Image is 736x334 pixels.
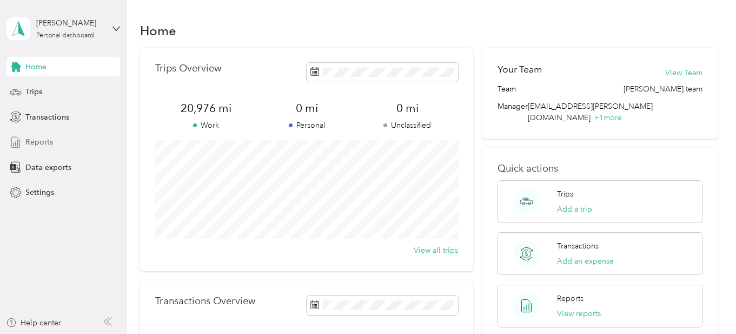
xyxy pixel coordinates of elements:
[557,293,584,304] p: Reports
[36,17,104,29] div: [PERSON_NAME]
[155,101,256,116] span: 20,976 mi
[25,187,54,198] span: Settings
[155,63,221,74] p: Trips Overview
[155,296,255,307] p: Transactions Overview
[357,101,457,116] span: 0 mi
[25,136,53,148] span: Reports
[594,113,622,122] span: + 1 more
[498,163,702,174] p: Quick actions
[414,245,458,256] button: View all trips
[498,63,542,76] h2: Your Team
[256,120,357,131] p: Personal
[155,120,256,131] p: Work
[25,162,71,173] span: Data exports
[25,61,47,73] span: Home
[557,240,599,252] p: Transactions
[256,101,357,116] span: 0 mi
[528,102,653,122] span: [EMAIL_ADDRESS][PERSON_NAME][DOMAIN_NAME]
[675,273,736,334] iframe: Everlance-gr Chat Button Frame
[25,112,69,123] span: Transactions
[665,67,702,78] button: View Team
[357,120,457,131] p: Unclassified
[36,32,94,39] div: Personal dashboard
[624,83,702,95] span: [PERSON_NAME] team
[557,308,601,319] button: View reports
[498,101,528,123] span: Manager
[557,188,573,200] p: Trips
[557,204,592,215] button: Add a trip
[25,86,42,97] span: Trips
[557,256,614,267] button: Add an expense
[498,83,516,95] span: Team
[6,317,61,329] button: Help center
[140,25,176,36] h1: Home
